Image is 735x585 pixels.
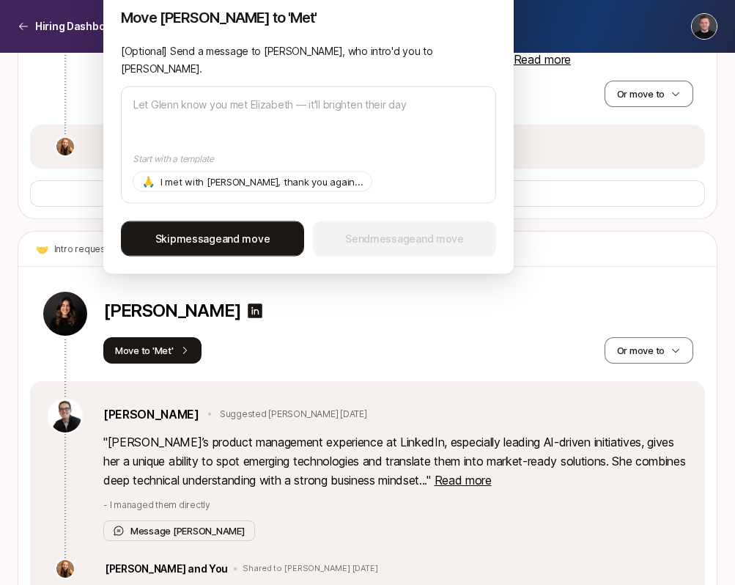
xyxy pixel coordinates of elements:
img: Christopher Harper [692,14,717,39]
p: [PERSON_NAME] [103,301,240,321]
span: Read more [435,473,492,487]
span: Skip and move [155,230,270,248]
button: Christopher Harper [691,13,717,40]
span: message [177,232,222,245]
p: 🙏 [142,173,155,191]
p: Shared to [PERSON_NAME] [DATE] [243,564,378,574]
p: I met with [PERSON_NAME], thank you again... [160,174,363,189]
p: [PERSON_NAME] and You [105,560,228,578]
img: c777a5ab_2847_4677_84ce_f0fc07219358.jpg [56,560,74,578]
span: Read more [514,52,571,67]
button: Ask[PERSON_NAME]for additional endorsements [30,180,705,207]
p: " [PERSON_NAME]’s product management experience at LinkedIn, especially leading AI-driven initiat... [103,433,687,490]
img: bf606829_ab48_4882_99a9_456e62b5e2c1.png [49,400,81,433]
p: Start with a template [133,152,484,166]
p: - I managed them directly [103,498,687,512]
img: ACg8ocKbD5_bRR-8kUnC7wT1Ln14wL1K4DLKPc9byq7KOcBDahv4l3UZFw=s160-c [43,292,87,336]
p: [Optional] Send a message to [PERSON_NAME], who intro'd you to [PERSON_NAME]. [121,43,496,78]
button: Skipmessageand move [121,221,304,257]
p: Intro requested [DATE] [54,243,149,256]
p: Move [PERSON_NAME] to 'Met' [121,7,496,28]
button: Or move to [605,81,693,107]
img: c777a5ab_2847_4677_84ce_f0fc07219358.jpg [56,138,74,155]
button: Or move to [605,337,693,364]
span: 🤝 [36,240,48,258]
p: Hiring Dashboard [35,18,122,35]
p: Suggested [PERSON_NAME] [DATE] [220,408,367,421]
button: Message [PERSON_NAME] [103,520,255,541]
a: [PERSON_NAME] [103,405,199,424]
button: Move to 'Met' [103,337,202,364]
